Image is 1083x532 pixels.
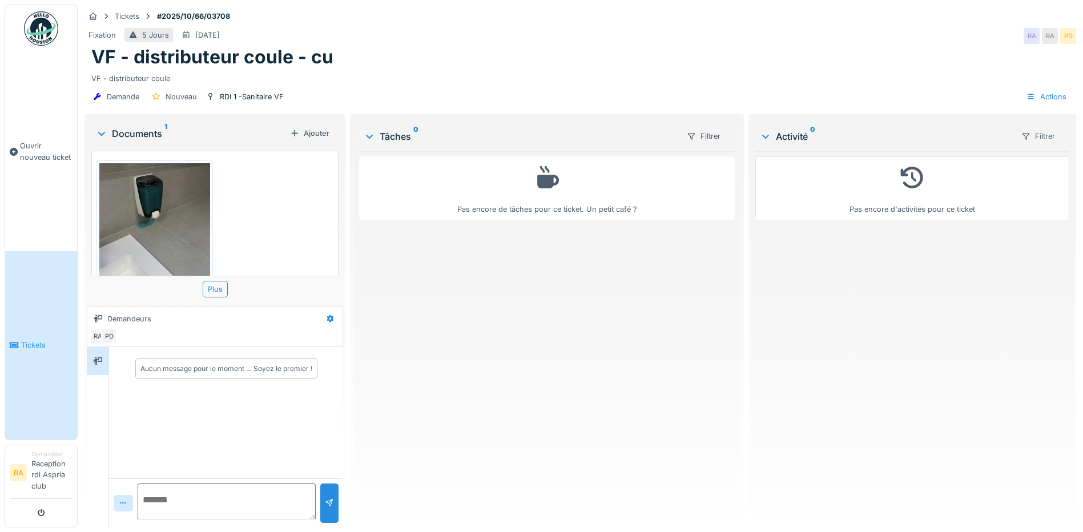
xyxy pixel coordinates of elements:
div: Demandeur [31,450,73,458]
sup: 1 [164,127,167,140]
div: Filtrer [1016,128,1060,144]
div: Pas encore de tâches pour ce ticket. Un petit café ? [367,162,727,215]
div: VF - distributeur coule [91,68,1069,84]
div: PD [1060,28,1076,44]
div: Nouveau [166,91,197,102]
li: RA [10,464,27,481]
div: RA [1042,28,1058,44]
div: RA [90,328,106,344]
sup: 0 [810,130,815,143]
div: [DATE] [195,30,220,41]
img: uju25fy6t95ae045gm764nm1l7pn [99,163,210,311]
div: Documents [96,127,285,140]
div: Activité [760,130,1012,143]
div: Aucun message pour le moment … Soyez le premier ! [140,364,312,374]
div: RA [1024,28,1040,44]
a: Ouvrir nouveau ticket [5,52,77,251]
div: RDI 1 -Sanitaire VF [220,91,284,102]
div: Demande [107,91,139,102]
h1: VF - distributeur coule - cu [91,46,333,68]
a: Tickets [5,251,77,440]
div: Plus [203,281,228,297]
img: Badge_color-CXgf-gQk.svg [24,11,58,46]
div: Filtrer [682,128,726,144]
div: Pas encore d'activités pour ce ticket [763,162,1062,215]
div: Tâches [364,130,677,143]
strong: #2025/10/66/03708 [152,11,235,22]
div: Actions [1021,88,1072,105]
div: PD [101,328,117,344]
div: Demandeurs [107,313,151,324]
a: RA DemandeurReception rdi Aspria club [10,450,73,499]
div: Fixation [88,30,116,41]
sup: 0 [413,130,418,143]
span: Ouvrir nouveau ticket [20,140,73,162]
div: Ajouter [285,126,334,141]
li: Reception rdi Aspria club [31,450,73,496]
div: Tickets [115,11,139,22]
div: 5 Jours [142,30,169,41]
span: Tickets [21,340,73,350]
